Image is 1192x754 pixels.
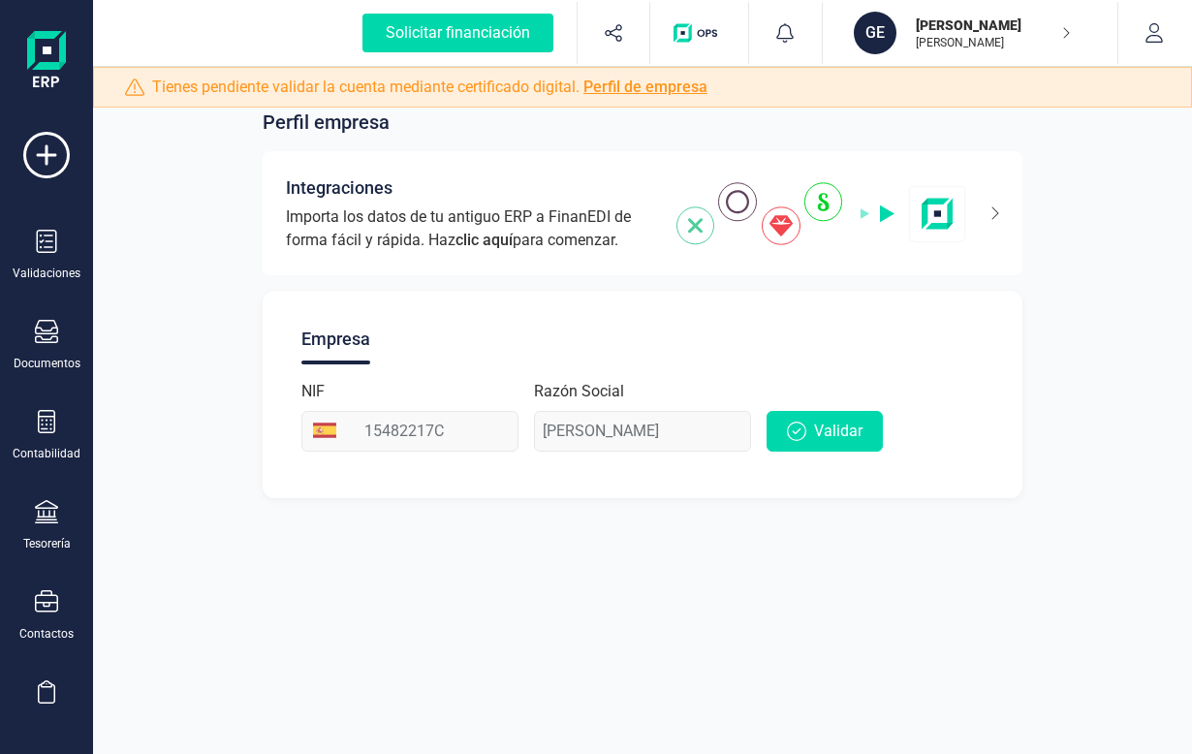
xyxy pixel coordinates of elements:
span: Tienes pendiente validar la cuenta mediante certificado digital. [152,76,707,99]
img: Logo de OPS [674,23,725,43]
p: [PERSON_NAME] [916,35,1071,50]
img: Logo Finanedi [27,31,66,93]
span: Integraciones [286,174,392,202]
label: NIF [301,380,325,403]
label: Razón Social [534,380,624,403]
button: Validar [767,411,883,452]
span: Validar [814,420,863,443]
div: Contabilidad [13,446,80,461]
div: Validaciones [13,266,80,281]
div: Documentos [14,356,80,371]
div: Contactos [19,626,74,642]
div: Solicitar financiación [362,14,553,52]
span: Perfil empresa [263,109,390,136]
div: Empresa [301,314,370,364]
button: Logo de OPS [662,2,737,64]
button: GE[PERSON_NAME][PERSON_NAME] [846,2,1094,64]
p: [PERSON_NAME] [916,16,1071,35]
a: Perfil de empresa [583,78,707,96]
img: integrations-img [676,182,966,245]
span: Importa los datos de tu antiguo ERP a FinanEDI de forma fácil y rápida. Haz para comenzar. [286,205,654,252]
div: GE [854,12,896,54]
button: Solicitar financiación [339,2,577,64]
div: Tesorería [23,536,71,551]
span: clic aquí [455,231,513,249]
